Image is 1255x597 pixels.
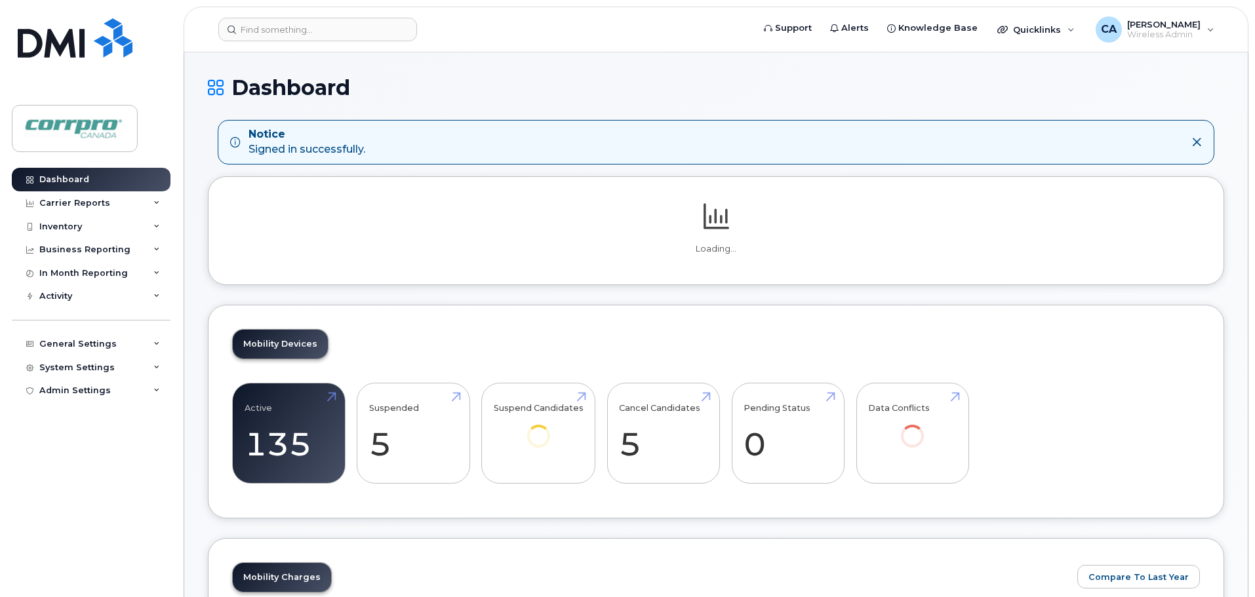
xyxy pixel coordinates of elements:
[619,390,707,476] a: Cancel Candidates 5
[1077,565,1200,588] button: Compare To Last Year
[1088,571,1189,583] span: Compare To Last Year
[369,390,458,476] a: Suspended 5
[232,243,1200,255] p: Loading...
[233,330,328,358] a: Mobility Devices
[245,390,333,476] a: Active 135
[249,127,365,142] strong: Notice
[249,127,365,157] div: Signed in successfully.
[208,76,1224,99] h1: Dashboard
[233,563,331,592] a: Mobility Charges
[868,390,957,465] a: Data Conflicts
[494,390,584,465] a: Suspend Candidates
[744,390,832,476] a: Pending Status 0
